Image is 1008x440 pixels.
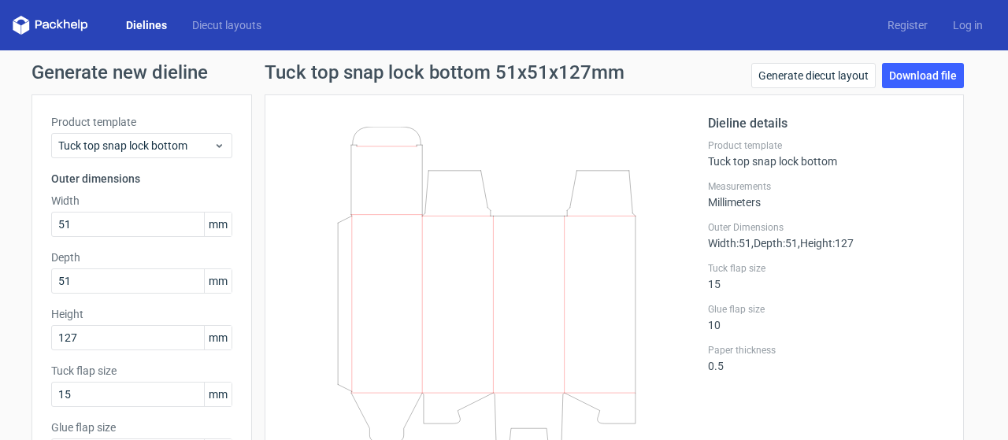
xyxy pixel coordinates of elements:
[882,63,964,88] a: Download file
[708,303,944,331] div: 10
[708,139,944,152] label: Product template
[58,138,213,153] span: Tuck top snap lock bottom
[51,306,232,322] label: Height
[875,17,940,33] a: Register
[204,383,232,406] span: mm
[204,326,232,349] span: mm
[708,221,944,234] label: Outer Dimensions
[51,114,232,130] label: Product template
[113,17,180,33] a: Dielines
[708,344,944,357] label: Paper thickness
[708,237,751,250] span: Width : 51
[751,237,798,250] span: , Depth : 51
[708,180,944,209] div: Millimeters
[751,63,876,88] a: Generate diecut layout
[708,262,944,275] label: Tuck flap size
[940,17,995,33] a: Log in
[180,17,274,33] a: Diecut layouts
[798,237,854,250] span: , Height : 127
[31,63,976,82] h1: Generate new dieline
[51,250,232,265] label: Depth
[708,139,944,168] div: Tuck top snap lock bottom
[708,262,944,290] div: 15
[51,171,232,187] h3: Outer dimensions
[51,363,232,379] label: Tuck flap size
[51,420,232,435] label: Glue flap size
[51,193,232,209] label: Width
[204,213,232,236] span: mm
[204,269,232,293] span: mm
[708,114,944,133] h2: Dieline details
[708,180,944,193] label: Measurements
[265,63,624,82] h1: Tuck top snap lock bottom 51x51x127mm
[708,303,944,316] label: Glue flap size
[708,344,944,372] div: 0.5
